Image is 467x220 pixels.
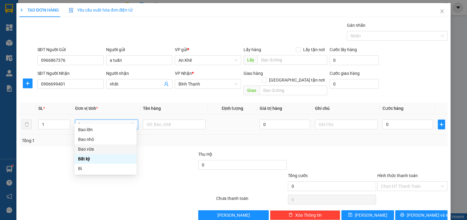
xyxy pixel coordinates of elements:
[315,120,378,129] input: Ghi Chú
[23,79,33,88] button: plus
[244,55,258,65] span: Lấy
[78,165,133,172] div: Bì
[74,164,137,173] div: Bì
[222,106,243,111] span: Định lượng
[178,79,237,89] span: Bình Thạnh
[58,6,73,12] span: Nhận:
[5,20,54,28] div: 0328847777
[355,212,387,218] span: [PERSON_NAME]
[260,106,282,111] span: Giá trị hàng
[106,70,172,77] div: Người nhận
[330,55,379,65] input: Cước lấy hàng
[78,146,133,152] div: Bao vừa
[5,44,107,52] div: Tên hàng: xoay ( : 1 )
[5,5,54,12] div: An Khê
[289,213,293,218] span: delete
[19,8,59,12] span: TẠO ĐƠN HÀNG
[5,12,54,20] div: [PERSON_NAME]
[5,6,15,12] span: Gửi:
[295,212,322,218] span: Xóa Thông tin
[22,137,181,144] div: Tổng: 1
[74,154,137,164] div: Bất kỳ
[330,79,379,89] input: Cước giao hàng
[434,3,451,20] button: Close
[37,70,104,77] div: SĐT Người Nhận
[74,125,137,134] div: Bao lớn
[78,136,133,143] div: Bao nhỏ
[57,33,66,40] span: CC :
[313,103,380,114] th: Ghi chú
[244,86,260,95] span: Giao
[69,8,133,12] span: Yêu cầu xuất hóa đơn điện tử
[217,212,250,218] span: [PERSON_NAME]
[288,173,308,178] span: Tổng cước
[55,44,63,52] span: SL
[382,106,403,111] span: Cước hàng
[58,12,107,20] div: Hằng
[178,56,237,65] span: An Khê
[341,210,394,220] button: save[PERSON_NAME]
[377,173,418,178] label: Hình thức thanh toán
[37,46,104,53] div: SĐT Người Gửi
[244,47,261,52] span: Lấy hàng
[58,5,107,12] div: Bình Thạnh
[440,9,445,14] span: close
[267,77,327,83] span: [GEOGRAPHIC_DATA] tận nơi
[258,55,327,65] input: Dọc đường
[74,134,137,144] div: Bao nhỏ
[407,212,449,218] span: [PERSON_NAME] và In
[57,32,108,40] div: 60.000
[244,71,263,76] span: Giao hàng
[19,8,24,12] span: plus
[38,106,43,111] span: SL
[198,152,212,157] span: Thu Hộ
[260,86,327,95] input: Dọc đường
[143,120,206,129] input: VD: Bàn, Ghế
[69,8,74,13] img: icon
[347,23,365,28] label: Gán nhãn
[78,126,133,133] div: Bao lớn
[78,155,133,162] div: Bất kỳ
[260,120,310,129] input: 0
[348,213,352,218] span: save
[164,82,169,86] span: user-add
[175,46,241,53] div: VP gửi
[106,46,172,53] div: Người gửi
[23,81,32,86] span: plus
[22,120,32,129] button: delete
[198,210,268,220] button: [PERSON_NAME]
[330,47,357,52] label: Cước lấy hàng
[216,195,287,206] div: Chưa thanh toán
[438,120,445,129] button: plus
[400,213,404,218] span: printer
[175,71,192,76] span: VP Nhận
[143,106,161,111] span: Tên hàng
[330,71,360,76] label: Cước giao hàng
[270,210,340,220] button: deleteXóa Thông tin
[301,46,327,53] span: Lấy tận nơi
[58,20,107,28] div: 0353977339
[74,144,137,154] div: Bao vừa
[438,122,445,127] span: plus
[395,210,448,220] button: printer[PERSON_NAME] và In
[75,106,98,111] span: Đơn vị tính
